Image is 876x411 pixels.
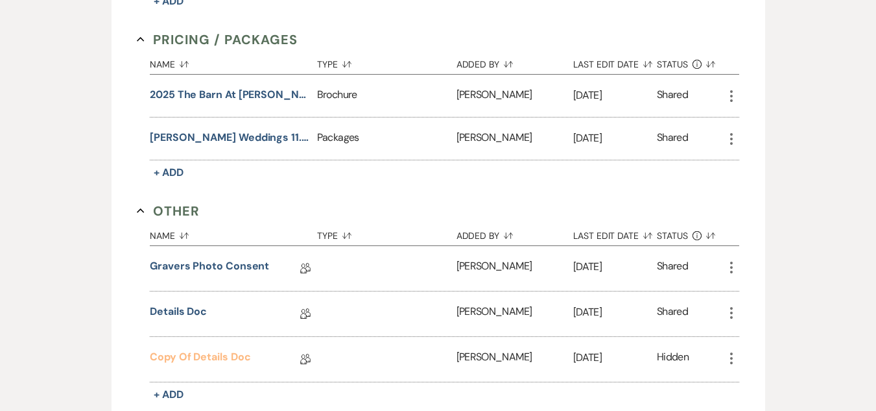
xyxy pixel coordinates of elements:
[657,231,688,240] span: Status
[573,87,657,104] p: [DATE]
[573,258,657,275] p: [DATE]
[657,349,689,369] div: Hidden
[456,221,573,245] button: Added By
[456,75,573,117] div: [PERSON_NAME]
[573,130,657,147] p: [DATE]
[573,221,657,245] button: Last Edit Date
[154,388,183,401] span: + Add
[154,166,183,179] span: + Add
[657,221,724,245] button: Status
[150,304,207,324] a: Details Doc
[150,221,317,245] button: Name
[137,30,298,49] button: Pricing / Packages
[657,258,688,279] div: Shared
[456,246,573,291] div: [PERSON_NAME]
[150,258,269,279] a: Gravers Photo Consent
[137,201,200,221] button: Other
[456,118,573,160] div: [PERSON_NAME]
[150,386,187,404] button: + Add
[317,49,456,74] button: Type
[317,75,456,117] div: Brochure
[150,164,187,182] button: + Add
[573,49,657,74] button: Last Edit Date
[456,49,573,74] button: Added By
[150,130,312,145] button: [PERSON_NAME] Weddings 11.24
[657,304,688,324] div: Shared
[150,87,312,103] button: 2025 The Barn at [PERSON_NAME] Wedding
[150,349,250,369] a: Copy of Details Doc
[317,118,456,160] div: Packages
[657,87,688,105] div: Shared
[317,221,456,245] button: Type
[657,130,688,147] div: Shared
[456,292,573,336] div: [PERSON_NAME]
[657,60,688,69] span: Status
[573,304,657,321] p: [DATE]
[657,49,724,74] button: Status
[573,349,657,366] p: [DATE]
[456,337,573,382] div: [PERSON_NAME]
[150,49,317,74] button: Name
